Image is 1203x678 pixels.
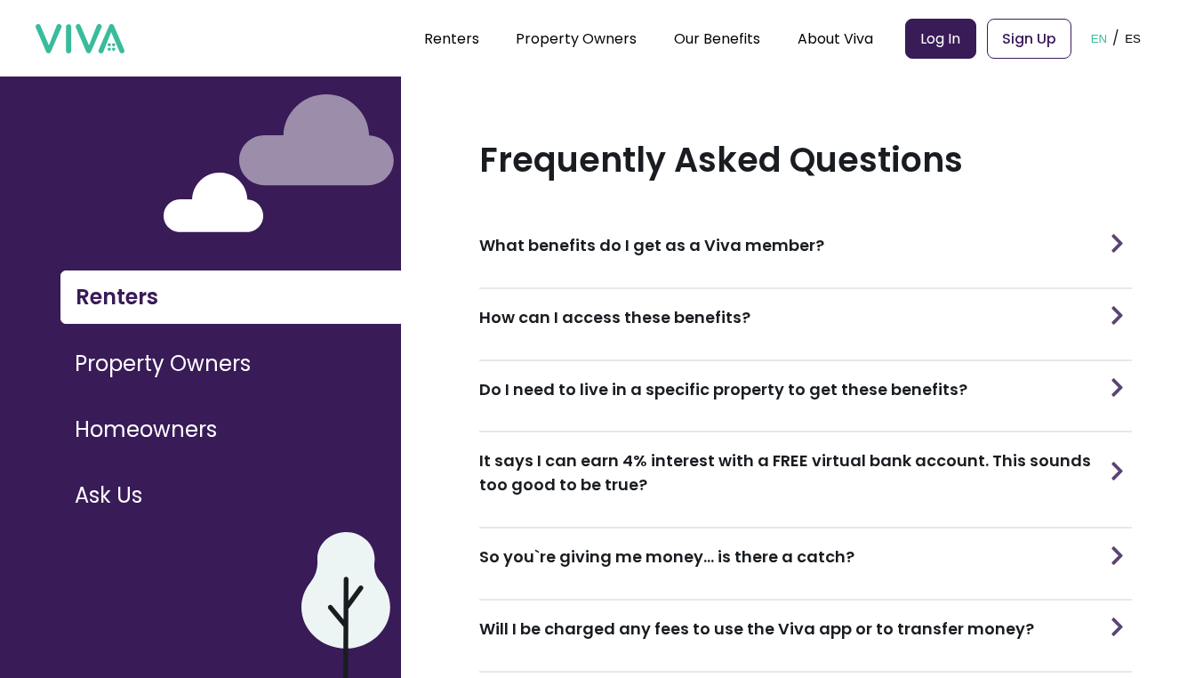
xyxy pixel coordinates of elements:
[674,16,760,61] div: Our Benefits
[479,617,1034,641] h3: Will I be charged any fees to use the Viva app or to transfer money?
[60,270,401,324] button: Renters
[1104,462,1130,480] img: arrow for minimizing
[1104,234,1130,253] img: arrow for minimizing
[798,16,873,61] div: About Viva
[60,338,401,390] button: Property Owners
[479,545,854,569] h3: So you`re giving me money... is there a catch?
[516,28,637,49] a: Property Owners
[479,377,967,401] h3: Do I need to live in a specific property to get these benefits?
[1119,11,1146,66] button: ES
[60,270,401,338] a: Renters
[60,470,401,521] button: Ask Us
[479,233,824,257] h3: What benefits do I get as a Viva member?
[1086,11,1113,66] button: EN
[479,305,750,329] h3: How can I access these benefits?
[164,173,264,232] img: white cloud
[479,601,1132,657] div: Will I be charged any fees to use the Viva app or to transfer money?arrow for minimizing
[1104,306,1130,325] img: arrow for minimizing
[987,19,1071,59] a: Sign Up
[60,404,401,470] a: Homeowners
[60,470,401,536] a: Ask Us
[479,217,1132,273] div: What benefits do I get as a Viva member?arrow for minimizing
[1104,378,1130,397] img: arrow for minimizing
[479,289,1132,345] div: How can I access these benefits?arrow for minimizing
[1104,617,1130,636] img: arrow for minimizing
[479,432,1132,513] div: It says I can earn 4% interest with a FREE virtual bank account. This sounds too good to be true?...
[36,24,124,54] img: viva
[479,529,1132,585] div: So you`re giving me money... is there a catch?arrow for minimizing
[1112,25,1119,52] p: /
[479,448,1103,496] h3: It says I can earn 4% interest with a FREE virtual bank account. This sounds too good to be true?
[1104,546,1130,565] img: arrow for minimizing
[479,361,1132,417] div: Do I need to live in a specific property to get these benefits?arrow for minimizing
[60,338,401,404] a: Property Owners
[479,137,1132,183] h1: Frequently Asked Questions
[239,94,394,186] img: purple cloud
[905,19,976,59] a: Log In
[424,28,479,49] a: Renters
[60,404,401,456] button: Homeowners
